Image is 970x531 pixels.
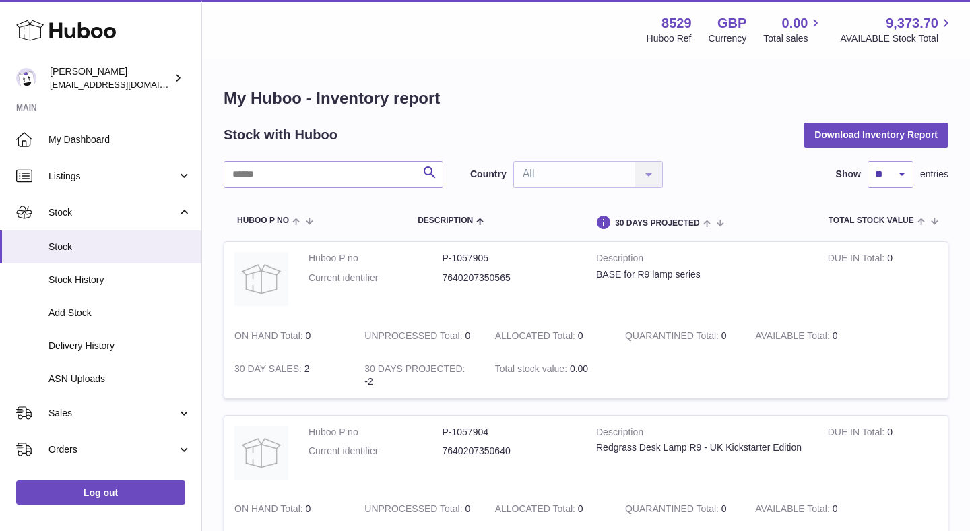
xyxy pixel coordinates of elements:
[364,330,465,344] strong: UNPROCESSED Total
[48,133,191,146] span: My Dashboard
[443,445,577,458] dd: 7640207350640
[50,65,171,91] div: [PERSON_NAME]
[495,503,578,518] strong: ALLOCATED Total
[48,274,191,286] span: Stock History
[836,168,861,181] label: Show
[625,330,721,344] strong: QUARANTINED Total
[48,170,177,183] span: Listings
[443,252,577,265] dd: P-1057905
[354,493,484,526] td: 0
[721,330,727,341] span: 0
[309,426,443,439] dt: Huboo P no
[16,480,185,505] a: Log out
[755,503,832,518] strong: AVAILABLE Total
[745,493,875,526] td: 0
[596,441,808,454] div: Redgrass Desk Lamp R9 - UK Kickstarter Edition
[224,319,354,352] td: 0
[234,363,304,377] strong: 30 DAY SALES
[721,503,727,514] span: 0
[48,241,191,253] span: Stock
[48,373,191,385] span: ASN Uploads
[782,14,808,32] span: 0.00
[354,319,484,352] td: 0
[829,216,914,225] span: Total stock value
[224,493,354,526] td: 0
[309,252,443,265] dt: Huboo P no
[224,352,354,398] td: 2
[596,426,808,442] strong: Description
[234,252,288,306] img: product image
[717,14,746,32] strong: GBP
[234,426,288,480] img: product image
[50,79,198,90] span: [EMAIL_ADDRESS][DOMAIN_NAME]
[48,443,177,456] span: Orders
[418,216,473,225] span: Description
[16,68,36,88] img: admin@redgrass.ch
[840,14,954,45] a: 9,373.70 AVAILABLE Stock Total
[647,32,692,45] div: Huboo Ref
[443,272,577,284] dd: 7640207350565
[828,427,887,441] strong: DUE IN Total
[570,363,588,374] span: 0.00
[443,426,577,439] dd: P-1057904
[470,168,507,181] label: Country
[485,319,615,352] td: 0
[763,14,823,45] a: 0.00 Total sales
[828,253,887,267] strong: DUE IN Total
[364,503,465,518] strong: UNPROCESSED Total
[818,416,948,493] td: 0
[625,503,721,518] strong: QUARANTINED Total
[48,206,177,219] span: Stock
[920,168,948,181] span: entries
[615,219,700,228] span: 30 DAYS PROJECTED
[495,363,570,377] strong: Total stock value
[763,32,823,45] span: Total sales
[495,330,578,344] strong: ALLOCATED Total
[886,14,938,32] span: 9,373.70
[234,503,306,518] strong: ON HAND Total
[709,32,747,45] div: Currency
[661,14,692,32] strong: 8529
[804,123,948,147] button: Download Inventory Report
[596,268,808,281] div: BASE for R9 lamp series
[48,307,191,319] span: Add Stock
[485,493,615,526] td: 0
[354,352,484,398] td: -2
[234,330,306,344] strong: ON HAND Total
[309,272,443,284] dt: Current identifier
[755,330,832,344] strong: AVAILABLE Total
[48,407,177,420] span: Sales
[48,340,191,352] span: Delivery History
[818,242,948,319] td: 0
[596,252,808,268] strong: Description
[745,319,875,352] td: 0
[364,363,465,377] strong: 30 DAYS PROJECTED
[840,32,954,45] span: AVAILABLE Stock Total
[237,216,289,225] span: Huboo P no
[309,445,443,458] dt: Current identifier
[224,88,948,109] h1: My Huboo - Inventory report
[224,126,337,144] h2: Stock with Huboo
